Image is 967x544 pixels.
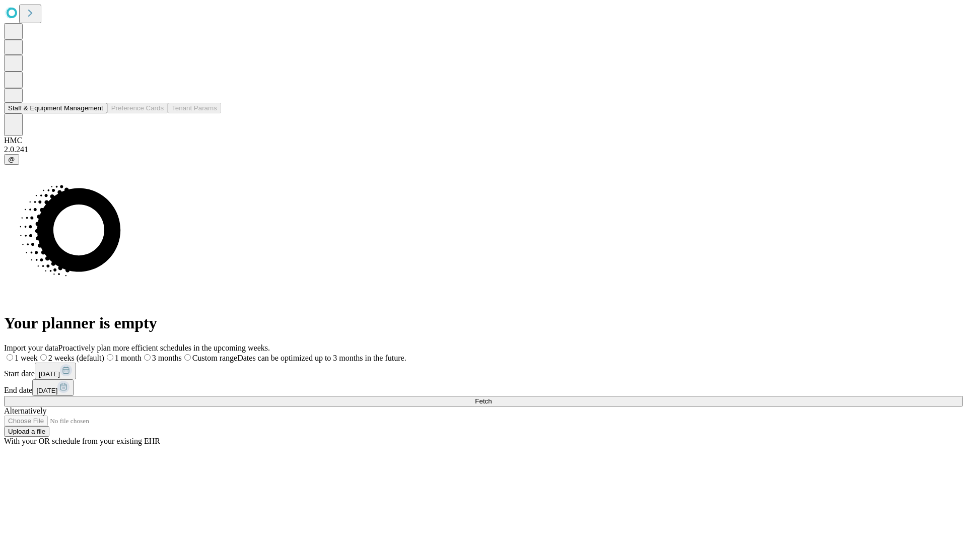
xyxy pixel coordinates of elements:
span: With your OR schedule from your existing EHR [4,437,160,445]
span: Custom range [192,354,237,362]
button: Tenant Params [168,103,221,113]
input: 1 week [7,354,13,361]
span: Proactively plan more efficient schedules in the upcoming weeks. [58,344,270,352]
span: Dates can be optimized up to 3 months in the future. [237,354,406,362]
button: Staff & Equipment Management [4,103,107,113]
span: 1 week [15,354,38,362]
button: Fetch [4,396,963,406]
span: 3 months [152,354,182,362]
div: Start date [4,363,963,379]
span: [DATE] [36,387,57,394]
span: 1 month [115,354,142,362]
input: Custom rangeDates can be optimized up to 3 months in the future. [184,354,191,361]
button: [DATE] [35,363,76,379]
span: 2 weeks (default) [48,354,104,362]
button: [DATE] [32,379,74,396]
div: HMC [4,136,963,145]
input: 1 month [107,354,113,361]
div: 2.0.241 [4,145,963,154]
span: @ [8,156,15,163]
span: [DATE] [39,370,60,378]
button: @ [4,154,19,165]
div: End date [4,379,963,396]
span: Alternatively [4,406,46,415]
h1: Your planner is empty [4,314,963,332]
span: Import your data [4,344,58,352]
span: Fetch [475,397,492,405]
input: 2 weeks (default) [40,354,47,361]
input: 3 months [144,354,151,361]
button: Upload a file [4,426,49,437]
button: Preference Cards [107,103,168,113]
